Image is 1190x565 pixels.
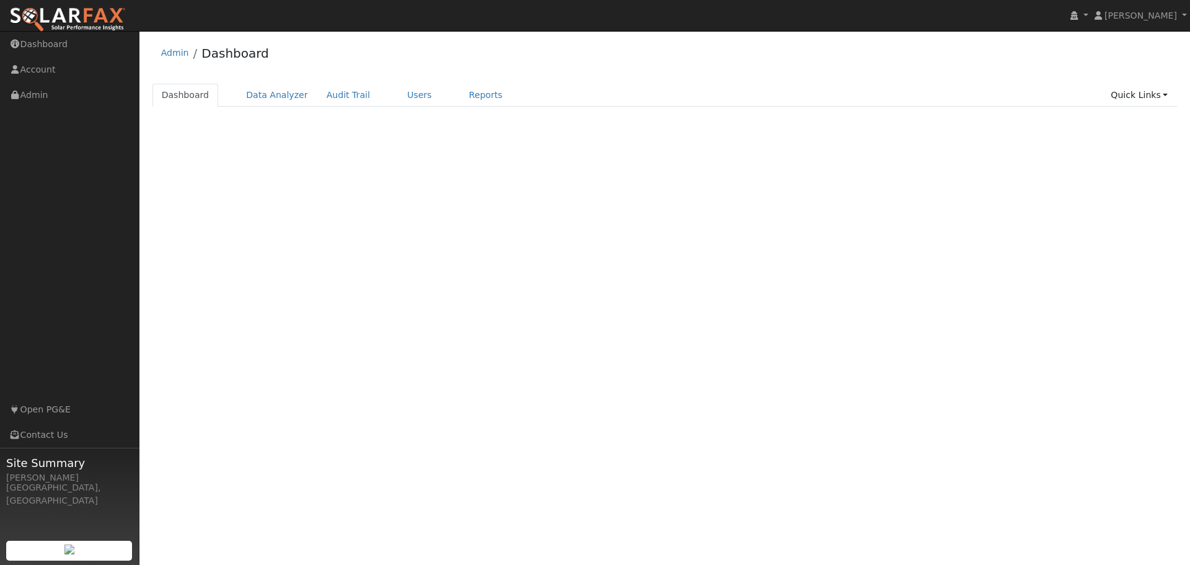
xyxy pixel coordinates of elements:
img: retrieve [64,545,74,554]
img: SolarFax [9,7,126,33]
a: Reports [460,84,512,107]
a: Dashboard [152,84,219,107]
div: [PERSON_NAME] [6,471,133,484]
a: Dashboard [201,46,269,61]
a: Audit Trail [317,84,379,107]
span: [PERSON_NAME] [1104,11,1177,20]
a: Admin [161,48,189,58]
span: Site Summary [6,455,133,471]
a: Quick Links [1101,84,1177,107]
a: Users [398,84,441,107]
div: [GEOGRAPHIC_DATA], [GEOGRAPHIC_DATA] [6,481,133,507]
a: Data Analyzer [237,84,317,107]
